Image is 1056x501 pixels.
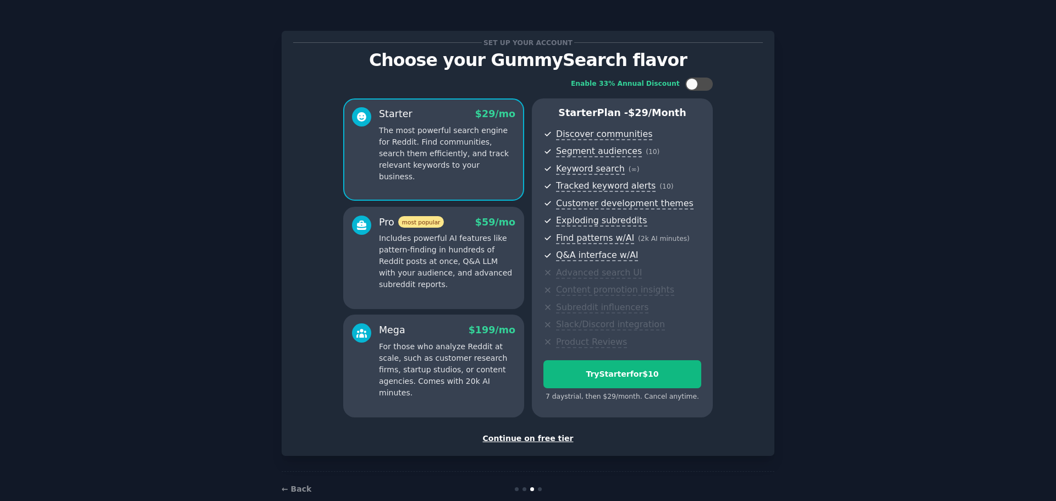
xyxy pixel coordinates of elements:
div: Mega [379,323,405,337]
span: ( ∞ ) [629,166,640,173]
span: Content promotion insights [556,284,674,296]
span: Find patterns w/AI [556,233,634,244]
span: $ 29 /mo [475,108,515,119]
span: $ 29 /month [628,107,686,118]
div: 7 days trial, then $ 29 /month . Cancel anytime. [543,392,701,402]
span: Q&A interface w/AI [556,250,638,261]
span: Tracked keyword alerts [556,180,656,192]
div: Starter [379,107,413,121]
span: ( 10 ) [646,148,659,156]
p: For those who analyze Reddit at scale, such as customer research firms, startup studios, or conte... [379,341,515,399]
span: $ 59 /mo [475,217,515,228]
p: Includes powerful AI features like pattern-finding in hundreds of Reddit posts at once, Q&A LLM w... [379,233,515,290]
span: Customer development themes [556,198,694,210]
div: Enable 33% Annual Discount [571,79,680,89]
span: most popular [398,216,444,228]
div: Try Starter for $10 [544,368,701,380]
span: Exploding subreddits [556,215,647,227]
a: ← Back [282,485,311,493]
span: Advanced search UI [556,267,642,279]
span: Discover communities [556,129,652,140]
button: TryStarterfor$10 [543,360,701,388]
div: Continue on free tier [293,433,763,444]
span: ( 10 ) [659,183,673,190]
span: Keyword search [556,163,625,175]
div: Pro [379,216,444,229]
span: ( 2k AI minutes ) [638,235,690,243]
p: The most powerful search engine for Reddit. Find communities, search them efficiently, and track ... [379,125,515,183]
span: Product Reviews [556,337,627,348]
span: $ 199 /mo [469,324,515,335]
p: Starter Plan - [543,106,701,120]
span: Slack/Discord integration [556,319,665,331]
p: Choose your GummySearch flavor [293,51,763,70]
span: Segment audiences [556,146,642,157]
span: Set up your account [482,37,575,48]
span: Subreddit influencers [556,302,648,313]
